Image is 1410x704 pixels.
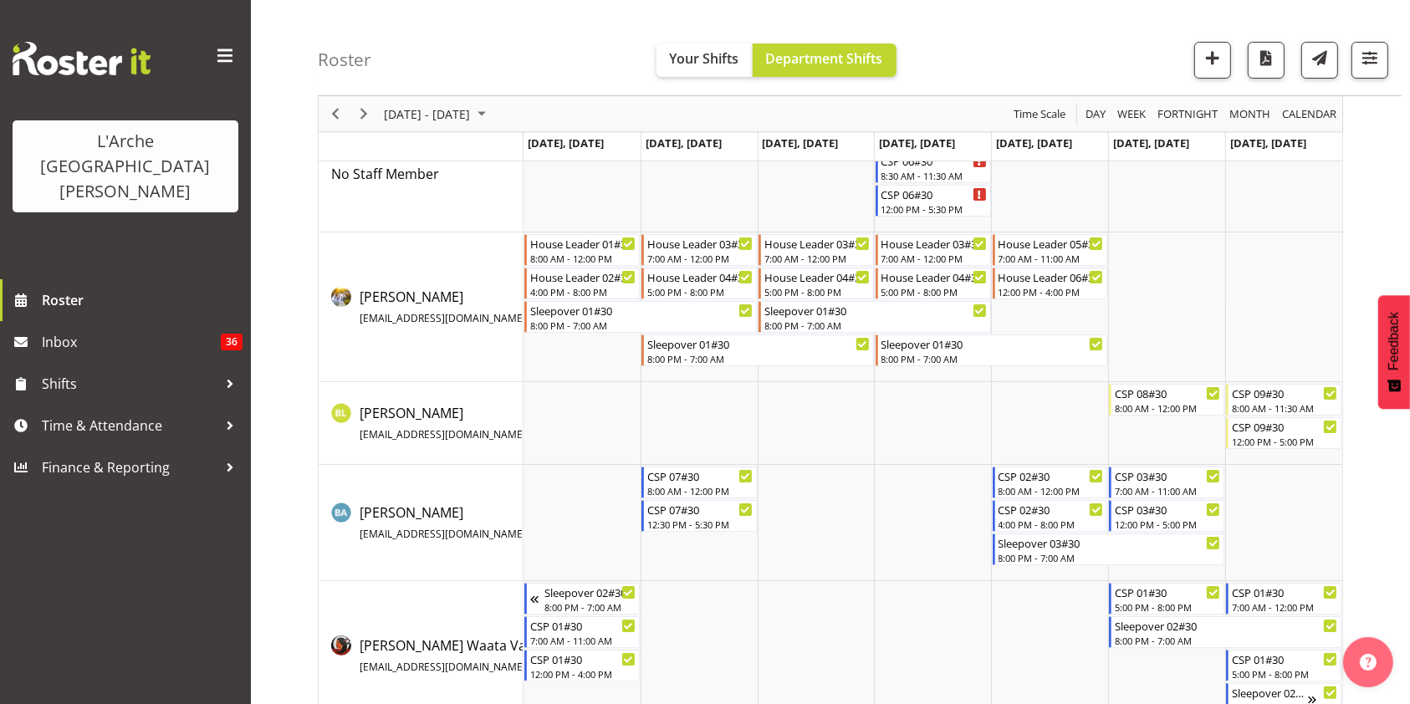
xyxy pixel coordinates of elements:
[1115,518,1220,531] div: 12:00 PM - 5:00 PM
[656,43,753,77] button: Your Shifts
[42,413,217,438] span: Time & Attendance
[881,186,987,202] div: CSP 06#30
[881,202,987,216] div: 12:00 PM - 5:30 PM
[42,455,217,480] span: Finance & Reporting
[350,96,378,131] div: Next
[876,234,991,266] div: Aizza Garduque"s event - House Leader 03#30 Begin From Thursday, September 4, 2025 at 7:00:00 AM ...
[1228,104,1272,125] span: Month
[42,329,221,355] span: Inbox
[647,285,753,298] div: 5:00 PM - 8:00 PM
[1012,104,1067,125] span: Time Scale
[1232,418,1337,435] div: CSP 09#30
[331,165,439,183] span: No Staff Member
[881,352,1104,365] div: 8:00 PM - 7:00 AM
[999,268,1104,285] div: House Leader 06#30
[360,527,526,541] span: [EMAIL_ADDRESS][DOMAIN_NAME]
[993,234,1108,266] div: Aizza Garduque"s event - House Leader 05#30 Begin From Friday, September 5, 2025 at 7:00:00 AM GM...
[641,467,757,498] div: Bibi Ali"s event - CSP 07#30 Begin From Tuesday, September 2, 2025 at 8:00:00 AM GMT+12:00 Ends A...
[647,252,753,265] div: 7:00 AM - 12:00 PM
[764,285,870,298] div: 5:00 PM - 8:00 PM
[1232,401,1337,415] div: 8:00 AM - 11:30 AM
[382,104,472,125] span: [DATE] - [DATE]
[1083,104,1109,125] button: Timeline Day
[999,518,1104,531] div: 4:00 PM - 8:00 PM
[530,650,636,667] div: CSP 01#30
[524,583,640,615] div: Cherri Waata Vale"s event - Sleepover 02#30 Begin From Sunday, August 31, 2025 at 8:00:00 PM GMT+...
[1232,667,1337,681] div: 5:00 PM - 8:00 PM
[881,335,1104,352] div: Sleepover 01#30
[881,252,987,265] div: 7:00 AM - 12:00 PM
[1226,417,1341,449] div: Benny Liew"s event - CSP 09#30 Begin From Sunday, September 7, 2025 at 12:00:00 PM GMT+12:00 Ends...
[647,467,753,484] div: CSP 07#30
[1226,583,1341,615] div: Cherri Waata Vale"s event - CSP 01#30 Begin From Sunday, September 7, 2025 at 7:00:00 AM GMT+12:0...
[1011,104,1069,125] button: Time Scale
[753,43,897,77] button: Department Shifts
[1280,104,1338,125] span: calendar
[876,151,991,183] div: No Staff Member"s event - CSP 06#30 Begin From Thursday, September 4, 2025 at 8:30:00 AM GMT+12:0...
[999,285,1104,298] div: 12:00 PM - 4:00 PM
[764,268,870,285] div: House Leader 04#30
[544,584,636,600] div: Sleepover 02#30
[999,235,1104,252] div: House Leader 05#30
[319,232,524,382] td: Aizza Garduque resource
[319,382,524,465] td: Benny Liew resource
[1232,584,1337,600] div: CSP 01#30
[42,371,217,396] span: Shifts
[1115,584,1220,600] div: CSP 01#30
[999,252,1104,265] div: 7:00 AM - 11:00 AM
[319,116,524,232] td: No Staff Member resource
[999,501,1104,518] div: CSP 02#30
[881,285,987,298] div: 5:00 PM - 8:00 PM
[759,301,991,333] div: Aizza Garduque"s event - Sleepover 01#30 Begin From Wednesday, September 3, 2025 at 8:00:00 PM GM...
[1109,500,1224,532] div: Bibi Ali"s event - CSP 03#30 Begin From Saturday, September 6, 2025 at 12:00:00 PM GMT+12:00 Ends...
[360,311,526,325] span: [EMAIL_ADDRESS][DOMAIN_NAME]
[881,268,987,285] div: House Leader 04#30
[1109,583,1224,615] div: Cherri Waata Vale"s event - CSP 01#30 Begin From Saturday, September 6, 2025 at 5:00:00 PM GMT+12...
[1115,634,1337,647] div: 8:00 PM - 7:00 AM
[1230,135,1306,150] span: [DATE], [DATE]
[530,302,753,319] div: Sleepover 01#30
[993,500,1108,532] div: Bibi Ali"s event - CSP 02#30 Begin From Friday, September 5, 2025 at 4:00:00 PM GMT+12:00 Ends At...
[641,334,874,366] div: Aizza Garduque"s event - Sleepover 01#30 Begin From Tuesday, September 2, 2025 at 8:00:00 PM GMT+...
[993,533,1225,565] div: Bibi Ali"s event - Sleepover 03#30 Begin From Friday, September 5, 2025 at 8:00:00 PM GMT+12:00 E...
[360,502,593,543] a: [PERSON_NAME][EMAIL_ADDRESS][DOMAIN_NAME]
[530,634,636,647] div: 7:00 AM - 11:00 AM
[1227,104,1274,125] button: Timeline Month
[996,135,1072,150] span: [DATE], [DATE]
[524,650,640,681] div: Cherri Waata Vale"s event - CSP 01#30 Begin From Monday, September 1, 2025 at 12:00:00 PM GMT+12:...
[319,465,524,581] td: Bibi Ali resource
[353,104,375,125] button: Next
[670,49,739,68] span: Your Shifts
[324,104,347,125] button: Previous
[879,135,955,150] span: [DATE], [DATE]
[1248,42,1285,79] button: Download a PDF of the roster according to the set date range.
[646,135,722,150] span: [DATE], [DATE]
[29,129,222,204] div: L'Arche [GEOGRAPHIC_DATA][PERSON_NAME]
[999,484,1104,497] div: 8:00 AM - 12:00 PM
[1109,616,1341,648] div: Cherri Waata Vale"s event - Sleepover 02#30 Begin From Saturday, September 6, 2025 at 8:00:00 PM ...
[876,185,991,217] div: No Staff Member"s event - CSP 06#30 Begin From Thursday, September 4, 2025 at 12:00:00 PM GMT+12:...
[360,404,593,442] span: [PERSON_NAME]
[1280,104,1340,125] button: Month
[1232,385,1337,401] div: CSP 09#30
[1360,654,1377,671] img: help-xxl-2.png
[42,288,243,313] span: Roster
[647,484,753,497] div: 8:00 AM - 12:00 PM
[1232,650,1337,667] div: CSP 01#30
[993,467,1108,498] div: Bibi Ali"s event - CSP 02#30 Begin From Friday, September 5, 2025 at 8:00:00 AM GMT+12:00 Ends At...
[524,234,640,266] div: Aizza Garduque"s event - House Leader 01#30 Begin From Monday, September 1, 2025 at 8:00:00 AM GM...
[764,235,870,252] div: House Leader 03#30
[13,42,151,75] img: Rosterit website logo
[647,501,753,518] div: CSP 07#30
[1113,135,1189,150] span: [DATE], [DATE]
[1351,42,1388,79] button: Filter Shifts
[524,616,640,648] div: Cherri Waata Vale"s event - CSP 01#30 Begin From Monday, September 1, 2025 at 7:00:00 AM GMT+12:0...
[881,169,987,182] div: 8:30 AM - 11:30 AM
[360,403,593,443] a: [PERSON_NAME][EMAIL_ADDRESS][DOMAIN_NAME]
[641,234,757,266] div: Aizza Garduque"s event - House Leader 03#30 Begin From Tuesday, September 2, 2025 at 7:00:00 AM G...
[1115,600,1220,614] div: 5:00 PM - 8:00 PM
[641,500,757,532] div: Bibi Ali"s event - CSP 07#30 Begin From Tuesday, September 2, 2025 at 12:30:00 PM GMT+12:00 Ends ...
[360,427,526,441] span: [EMAIL_ADDRESS][DOMAIN_NAME]
[1115,484,1220,497] div: 7:00 AM - 11:00 AM
[766,49,883,68] span: Department Shifts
